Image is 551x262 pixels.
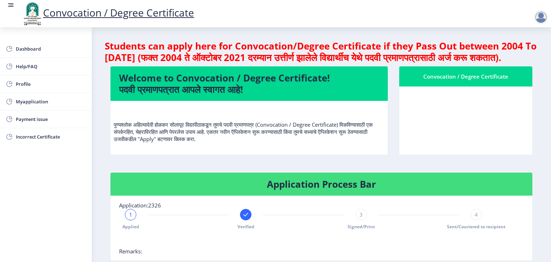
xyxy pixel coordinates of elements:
[119,72,379,95] h4: Welcome to Convocation / Degree Certificate! पदवी प्रमाणपत्रात आपले स्वागत आहे!
[447,224,505,230] span: Sent/Couriered to recipient
[129,211,132,218] span: 1
[122,224,139,230] span: Applied
[22,6,194,19] a: Convocation / Degree Certificate
[16,132,86,141] span: Incorrect Certificate
[408,72,524,81] div: Convocation / Degree Certificate
[16,80,86,88] span: Profile
[16,97,86,106] span: Myapplication
[16,45,86,53] span: Dashboard
[22,1,43,26] img: logo
[348,224,375,230] span: Signed/Print
[16,115,86,123] span: Payment issue
[119,202,161,209] span: Application:2326
[237,224,254,230] span: Verified
[16,62,86,71] span: Help/FAQ
[119,178,524,190] h4: Application Process Bar
[114,107,385,142] p: पुण्यश्लोक अहिल्यादेवी होळकर सोलापूर विद्यापीठाकडून तुमचे पदवी प्रमाणपत्र (Convocation / Degree C...
[475,211,478,218] span: 4
[119,248,142,255] span: Remarks:
[105,40,538,63] h4: Students can apply here for Convocation/Degree Certificate if they Pass Out between 2004 To [DATE...
[359,211,363,218] span: 3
